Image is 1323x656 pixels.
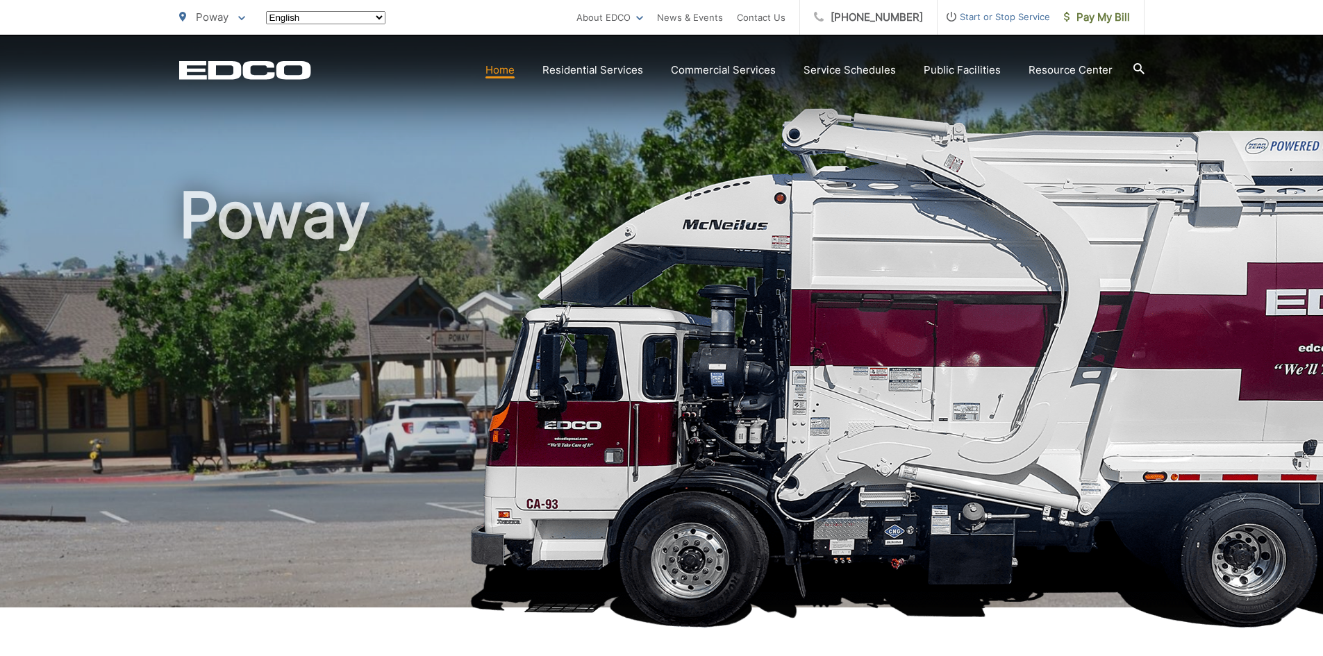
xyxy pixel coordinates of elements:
a: EDCD logo. Return to the homepage. [179,60,311,80]
span: Pay My Bill [1064,9,1130,26]
a: Resource Center [1029,62,1113,78]
a: Service Schedules [804,62,896,78]
a: Public Facilities [924,62,1001,78]
a: Residential Services [542,62,643,78]
select: Select a language [266,11,385,24]
h1: Poway [179,180,1145,620]
a: Home [485,62,515,78]
span: Poway [196,10,228,24]
a: Contact Us [737,9,785,26]
a: Commercial Services [671,62,776,78]
a: About EDCO [576,9,643,26]
a: News & Events [657,9,723,26]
